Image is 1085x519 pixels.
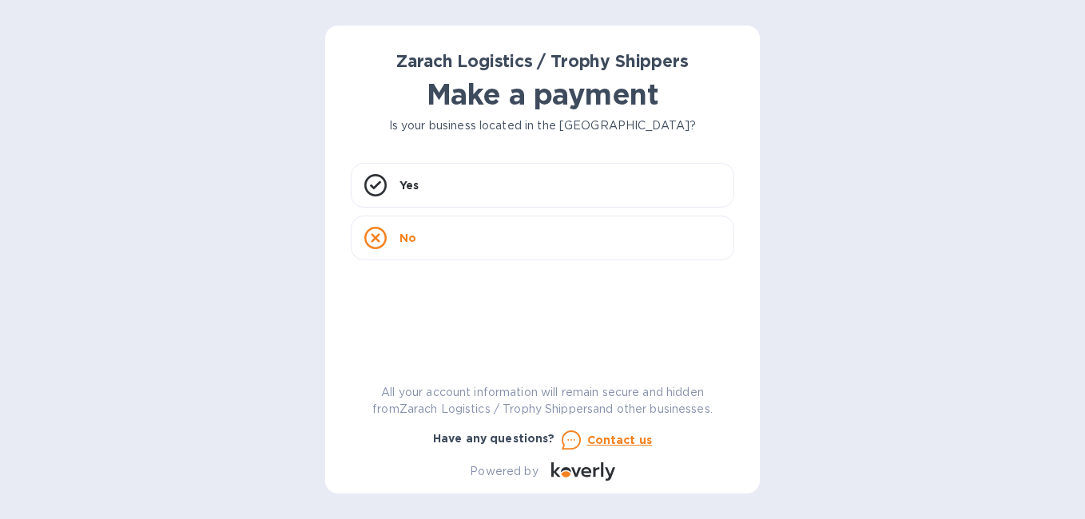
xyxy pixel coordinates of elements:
b: Zarach Logistics / Trophy Shippers [396,51,688,71]
h1: Make a payment [351,77,734,111]
p: All your account information will remain secure and hidden from Zarach Logistics / Trophy Shipper... [351,384,734,418]
b: Have any questions? [433,432,555,445]
u: Contact us [587,434,653,446]
p: Yes [399,177,419,193]
p: No [399,230,416,246]
p: Powered by [470,463,538,480]
p: Is your business located in the [GEOGRAPHIC_DATA]? [351,117,734,134]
